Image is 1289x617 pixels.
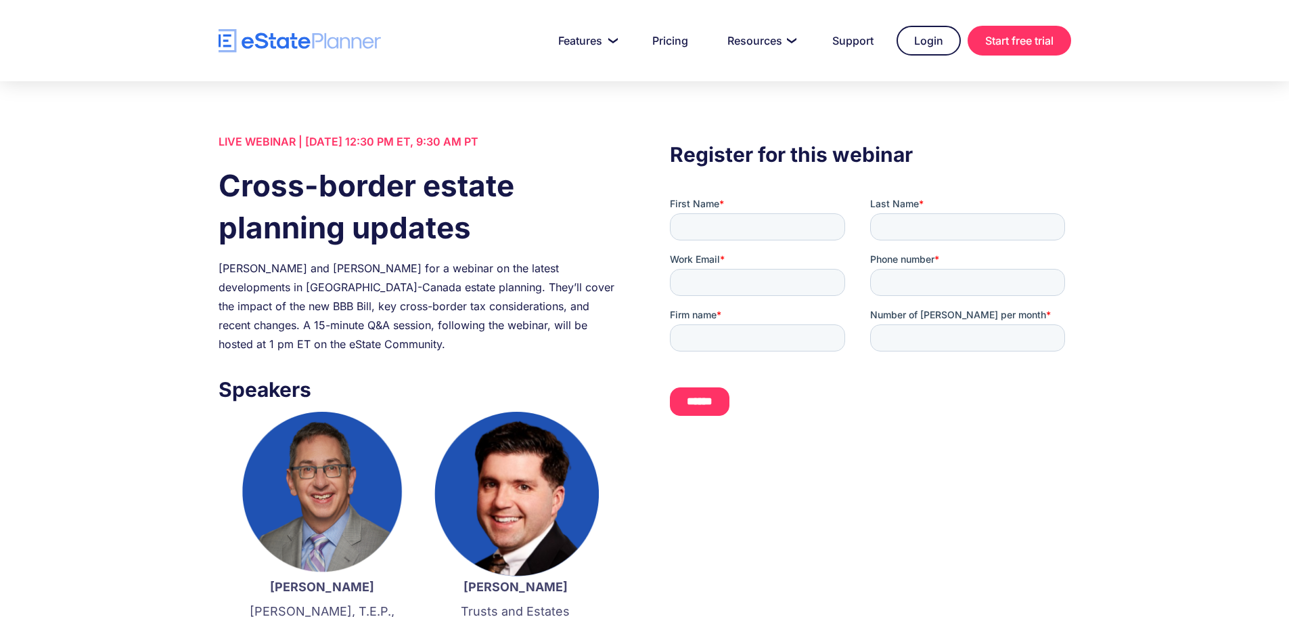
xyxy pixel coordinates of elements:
[219,374,619,405] h3: Speakers
[670,139,1070,170] h3: Register for this webinar
[968,26,1071,56] a: Start free trial
[636,27,704,54] a: Pricing
[542,27,629,54] a: Features
[270,580,374,594] strong: [PERSON_NAME]
[897,26,961,56] a: Login
[219,165,619,249] h1: Cross-border estate planning updates
[711,27,809,54] a: Resources
[670,197,1070,427] iframe: Form 0
[463,580,568,594] strong: [PERSON_NAME]
[816,27,890,54] a: Support
[219,132,619,151] div: LIVE WEBINAR | [DATE] 12:30 PM ET, 9:30 AM PT
[219,29,381,53] a: home
[219,259,619,354] div: [PERSON_NAME] and [PERSON_NAME] for a webinar on the latest developments in [GEOGRAPHIC_DATA]-Can...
